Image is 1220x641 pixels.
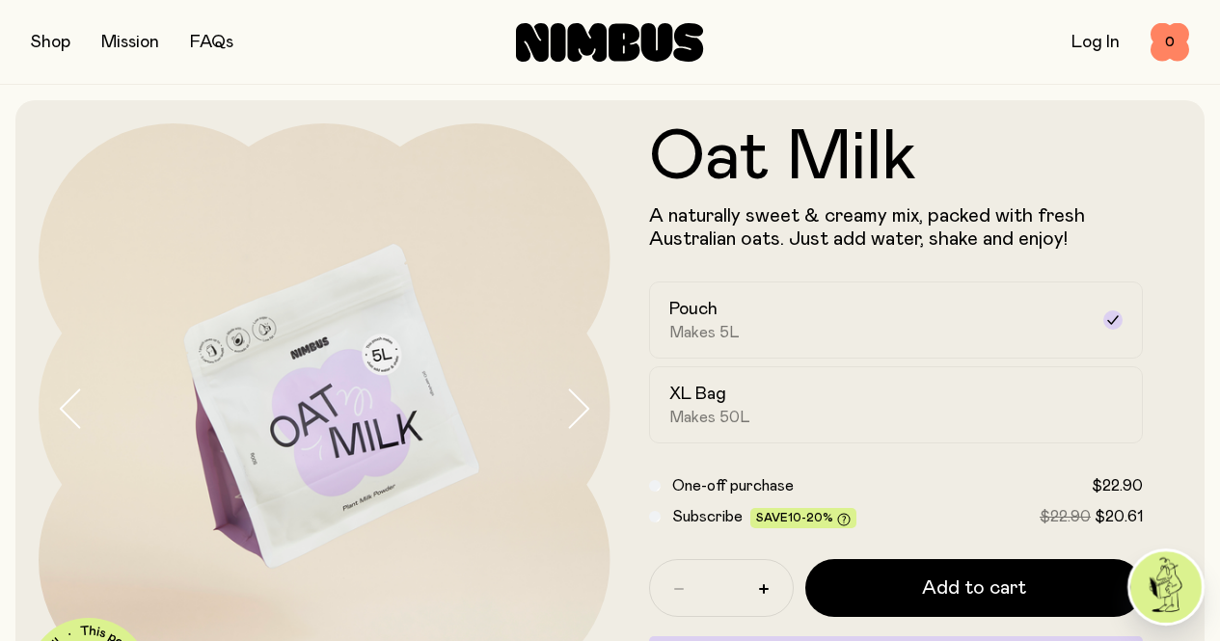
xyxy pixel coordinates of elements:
[669,323,740,342] span: Makes 5L
[1071,34,1120,51] a: Log In
[1040,509,1091,524] span: $22.90
[1130,551,1202,623] img: agent
[672,478,794,494] span: One-off purchase
[649,123,1144,193] h1: Oat Milk
[672,509,743,524] span: Subscribe
[669,298,718,321] h2: Pouch
[922,574,1026,601] span: Add to cart
[756,512,851,526] span: Save
[669,383,726,406] h2: XL Bag
[788,512,833,523] span: 10-20%
[669,408,750,427] span: Makes 50L
[1151,23,1189,62] button: 0
[1092,478,1143,494] span: $22.90
[805,559,1144,617] button: Add to cart
[1095,509,1143,524] span: $20.61
[649,204,1144,251] p: A naturally sweet & creamy mix, packed with fresh Australian oats. Just add water, shake and enjoy!
[101,34,159,51] a: Mission
[190,34,233,51] a: FAQs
